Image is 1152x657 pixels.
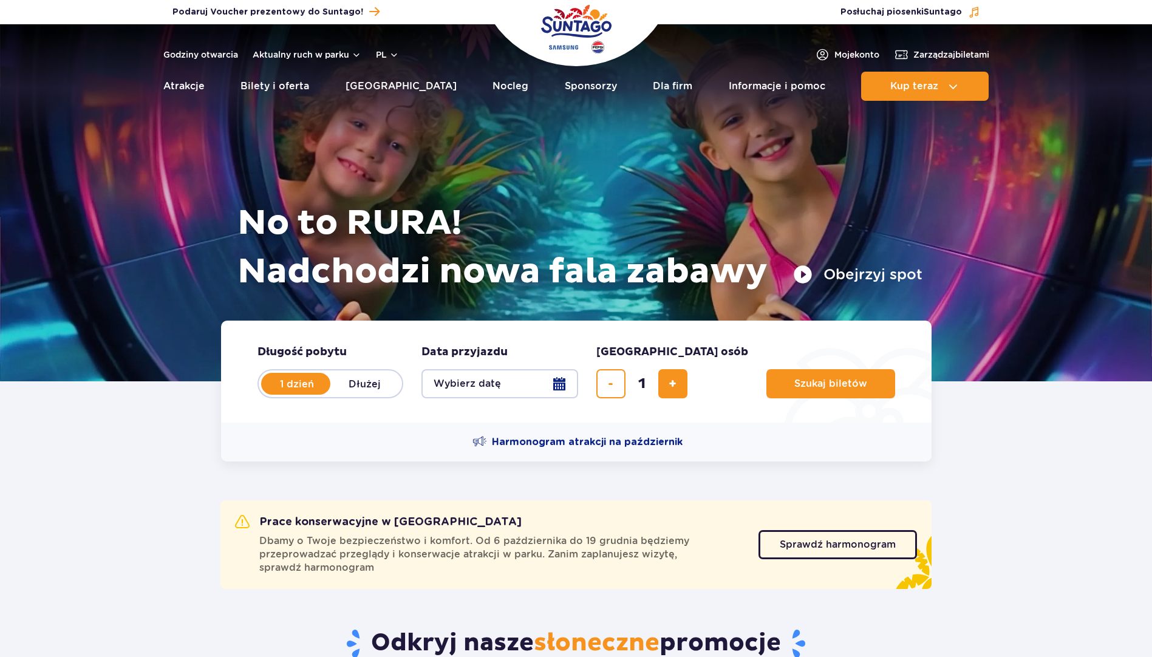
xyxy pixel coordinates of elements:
a: Mojekonto [815,47,879,62]
form: Planowanie wizyty w Park of Poland [221,321,932,423]
span: Szukaj biletów [794,378,867,389]
button: Obejrzyj spot [793,265,922,284]
button: Kup teraz [861,72,989,101]
h1: No to RURA! Nadchodzi nowa fala zabawy [237,199,922,296]
span: Harmonogram atrakcji na październik [492,435,683,449]
button: Wybierz datę [421,369,578,398]
span: Dbamy o Twoje bezpieczeństwo i komfort. Od 6 października do 19 grudnia będziemy przeprowadzać pr... [259,534,744,574]
span: Zarządzaj biletami [913,49,989,61]
span: Podaruj Voucher prezentowy do Suntago! [172,6,363,18]
span: Posłuchaj piosenki [840,6,962,18]
a: Godziny otwarcia [163,49,238,61]
button: pl [376,49,399,61]
a: Zarządzajbiletami [894,47,989,62]
span: Długość pobytu [257,345,347,359]
button: Szukaj biletów [766,369,895,398]
label: 1 dzień [262,371,332,397]
a: Harmonogram atrakcji na październik [472,435,683,449]
button: Posłuchaj piosenkiSuntago [840,6,980,18]
a: Dla firm [653,72,692,101]
span: Data przyjazdu [421,345,508,359]
h2: Prace konserwacyjne w [GEOGRAPHIC_DATA] [235,515,522,529]
a: Podaruj Voucher prezentowy do Suntago! [172,4,380,20]
span: Moje konto [834,49,879,61]
span: [GEOGRAPHIC_DATA] osób [596,345,748,359]
a: Sponsorzy [565,72,617,101]
span: Sprawdź harmonogram [780,540,896,550]
label: Dłużej [330,371,400,397]
span: Kup teraz [890,81,938,92]
a: Bilety i oferta [240,72,309,101]
a: Informacje i pomoc [729,72,825,101]
span: Suntago [924,8,962,16]
button: usuń bilet [596,369,625,398]
button: dodaj bilet [658,369,687,398]
a: Sprawdź harmonogram [758,530,917,559]
a: Nocleg [492,72,528,101]
a: Atrakcje [163,72,205,101]
button: Aktualny ruch w parku [253,50,361,60]
a: [GEOGRAPHIC_DATA] [346,72,457,101]
input: liczba biletów [627,369,656,398]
